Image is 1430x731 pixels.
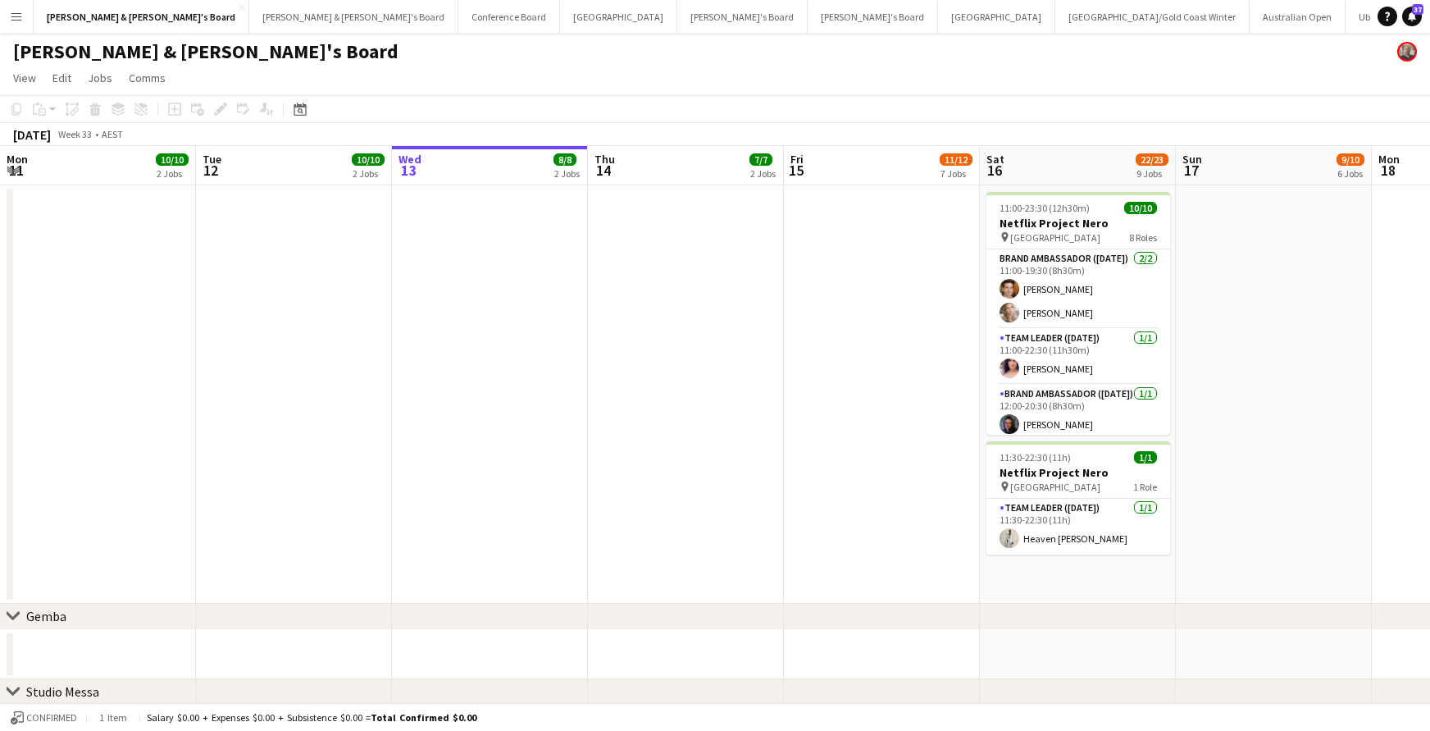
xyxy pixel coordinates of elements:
div: Studio Messa [26,683,99,700]
a: 37 [1402,7,1422,26]
button: [GEOGRAPHIC_DATA] [560,1,677,33]
span: Mon [1378,152,1400,167]
button: Australian Open [1250,1,1346,33]
div: Salary $0.00 + Expenses $0.00 + Subsistence $0.00 = [147,711,476,724]
span: 16 [984,161,1004,180]
h1: [PERSON_NAME] & [PERSON_NAME]'s Board [13,39,398,64]
button: [PERSON_NAME]'s Board [808,1,938,33]
span: Jobs [88,71,112,85]
span: 8 Roles [1129,231,1157,244]
a: Edit [46,67,78,89]
a: Jobs [81,67,119,89]
span: 22/23 [1136,153,1168,166]
span: Comms [129,71,166,85]
span: 15 [788,161,804,180]
h3: Netflix Project Nero [986,216,1170,231]
div: 2 Jobs [157,167,188,180]
div: 7 Jobs [940,167,972,180]
span: Confirmed [26,712,77,724]
div: 2 Jobs [554,167,580,180]
span: 18 [1376,161,1400,180]
app-job-card: 11:00-23:30 (12h30m)10/10Netflix Project Nero [GEOGRAPHIC_DATA]8 RolesBrand Ambassador ([DATE])2/... [986,192,1170,435]
button: [PERSON_NAME] & [PERSON_NAME]'s Board [249,1,458,33]
app-card-role: Team Leader ([DATE])1/111:00-22:30 (11h30m)[PERSON_NAME] [986,329,1170,385]
span: View [13,71,36,85]
app-card-role: Brand Ambassador ([DATE])2/211:00-19:30 (8h30m)[PERSON_NAME][PERSON_NAME] [986,249,1170,329]
span: 10/10 [1124,202,1157,214]
span: 17 [1180,161,1202,180]
span: 14 [592,161,615,180]
span: 11:30-22:30 (11h) [1000,451,1071,464]
span: 8/8 [553,153,576,166]
span: 37 [1412,4,1423,15]
span: 11:00-23:30 (12h30m) [1000,202,1090,214]
span: Edit [52,71,71,85]
span: Sun [1182,152,1202,167]
h3: Netflix Project Nero [986,465,1170,480]
span: 1/1 [1134,451,1157,464]
button: [PERSON_NAME] & [PERSON_NAME]'s Board [34,1,249,33]
span: 12 [200,161,221,180]
div: 9 Jobs [1136,167,1168,180]
div: Gemba [26,608,66,624]
div: 2 Jobs [353,167,384,180]
span: Week 33 [54,128,95,140]
span: 9/10 [1337,153,1364,166]
button: [PERSON_NAME]'s Board [677,1,808,33]
div: 6 Jobs [1337,167,1364,180]
span: 1 item [93,711,133,724]
span: Wed [398,152,421,167]
a: View [7,67,43,89]
a: Comms [122,67,172,89]
app-card-role: Team Leader ([DATE])1/111:30-22:30 (11h)Heaven [PERSON_NAME] [986,499,1170,555]
span: 11 [4,161,28,180]
span: Thu [594,152,615,167]
span: 10/10 [156,153,189,166]
span: 13 [396,161,421,180]
div: 2 Jobs [750,167,776,180]
button: [GEOGRAPHIC_DATA]/Gold Coast Winter [1055,1,1250,33]
span: Tue [203,152,221,167]
button: Confirmed [8,709,80,727]
button: Conference Board [458,1,560,33]
span: 7/7 [749,153,772,166]
div: [DATE] [13,126,51,143]
button: [GEOGRAPHIC_DATA] [938,1,1055,33]
span: [GEOGRAPHIC_DATA] [1010,231,1100,244]
span: Mon [7,152,28,167]
span: Sat [986,152,1004,167]
span: Fri [790,152,804,167]
app-user-avatar: Neil Burton [1397,42,1417,62]
span: [GEOGRAPHIC_DATA] [1010,481,1100,493]
app-job-card: 11:30-22:30 (11h)1/1Netflix Project Nero [GEOGRAPHIC_DATA]1 RoleTeam Leader ([DATE])1/111:30-22:3... [986,441,1170,555]
app-card-role: Brand Ambassador ([DATE])1/112:00-20:30 (8h30m)[PERSON_NAME] [986,385,1170,441]
span: 1 Role [1133,481,1157,493]
span: 10/10 [352,153,385,166]
span: 11/12 [940,153,972,166]
span: Total Confirmed $0.00 [371,711,476,724]
div: AEST [102,128,123,140]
